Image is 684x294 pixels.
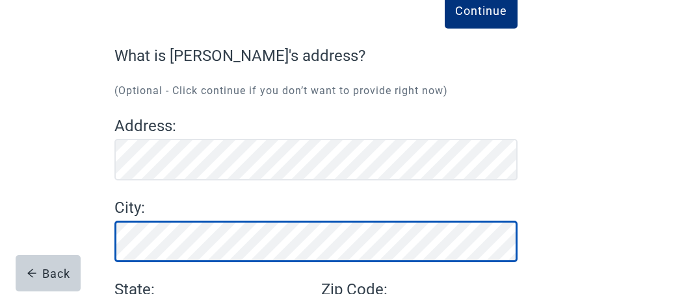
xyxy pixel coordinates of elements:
[114,44,518,67] label: What is [PERSON_NAME]'s address?
[114,114,518,138] label: Address :
[27,267,70,280] div: Back
[455,4,507,17] div: Continue
[16,255,81,291] button: arrow-leftBack
[27,268,37,278] span: arrow-left
[114,83,518,99] p: (Optional - Click continue if you don’t want to provide right now)
[114,196,518,219] label: City :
